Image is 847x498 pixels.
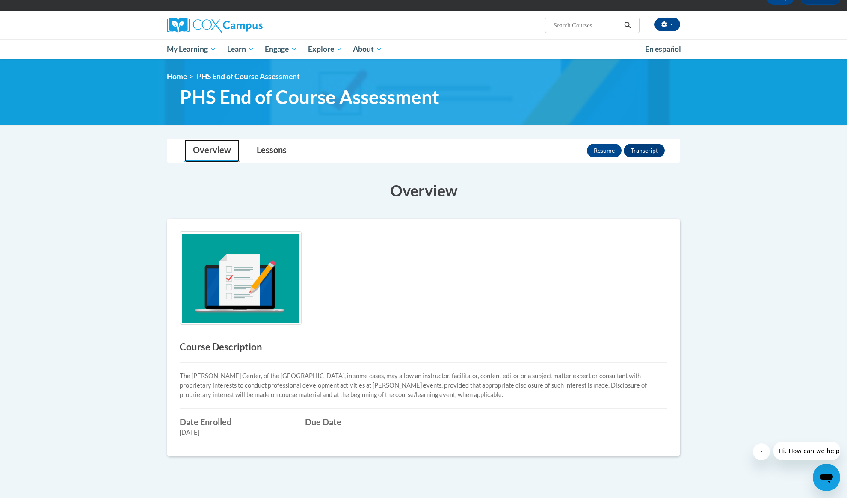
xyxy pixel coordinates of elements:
[353,44,382,54] span: About
[180,428,292,437] div: [DATE]
[180,341,667,354] h3: Course Description
[154,39,693,59] div: Main menu
[167,180,680,201] h3: Overview
[753,443,770,460] iframe: Close message
[180,417,292,427] label: Date Enrolled
[621,20,634,30] button: Search
[167,72,187,81] a: Home
[624,144,665,157] button: Transcript
[161,39,222,59] a: My Learning
[167,18,263,33] img: Cox Campus
[587,144,622,157] button: Resume
[654,18,680,31] button: Account Settings
[180,231,302,325] img: Course logo image
[259,39,302,59] a: Engage
[553,20,621,30] input: Search Courses
[180,371,667,400] p: The [PERSON_NAME] Center, of the [GEOGRAPHIC_DATA], in some cases, may allow an instructor, facil...
[640,40,687,58] a: En español
[197,72,300,81] span: PHS End of Course Assessment
[305,428,418,437] div: --
[308,44,342,54] span: Explore
[180,86,439,108] span: PHS End of Course Assessment
[227,44,254,54] span: Learn
[248,139,295,162] a: Lessons
[222,39,260,59] a: Learn
[184,139,240,162] a: Overview
[773,442,840,460] iframe: Message from company
[265,44,297,54] span: Engage
[5,6,69,13] span: Hi. How can we help?
[813,464,840,491] iframe: Button to launch messaging window
[645,44,681,53] span: En español
[305,417,418,427] label: Due Date
[167,44,216,54] span: My Learning
[302,39,348,59] a: Explore
[348,39,388,59] a: About
[167,18,329,33] a: Cox Campus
